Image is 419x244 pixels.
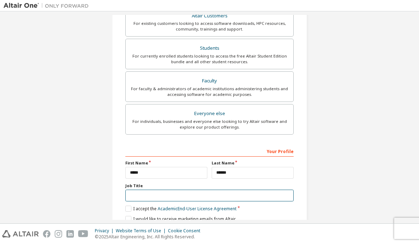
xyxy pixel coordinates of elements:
div: Students [130,43,289,53]
img: instagram.svg [55,230,62,238]
img: linkedin.svg [66,230,74,238]
p: © 2025 Altair Engineering, Inc. All Rights Reserved. [95,234,205,240]
img: youtube.svg [78,230,88,238]
div: Altair Customers [130,11,289,21]
img: Altair One [4,2,92,9]
label: Last Name [212,160,294,166]
label: First Name [125,160,207,166]
div: Cookie Consent [168,228,205,234]
div: Privacy [95,228,116,234]
img: altair_logo.svg [2,230,39,238]
img: facebook.svg [43,230,50,238]
div: For currently enrolled students looking to access the free Altair Student Edition bundle and all ... [130,53,289,65]
div: For faculty & administrators of academic institutions administering students and accessing softwa... [130,86,289,97]
label: Job Title [125,183,294,189]
label: I accept the [125,206,236,212]
label: I would like to receive marketing emails from Altair [125,216,236,222]
div: For existing customers looking to access software downloads, HPC resources, community, trainings ... [130,21,289,32]
div: Everyone else [130,109,289,119]
div: Website Terms of Use [116,228,168,234]
div: For individuals, businesses and everyone else looking to try Altair software and explore our prod... [130,119,289,130]
div: Faculty [130,76,289,86]
a: Academic End-User License Agreement [158,206,236,212]
div: Your Profile [125,145,294,157]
